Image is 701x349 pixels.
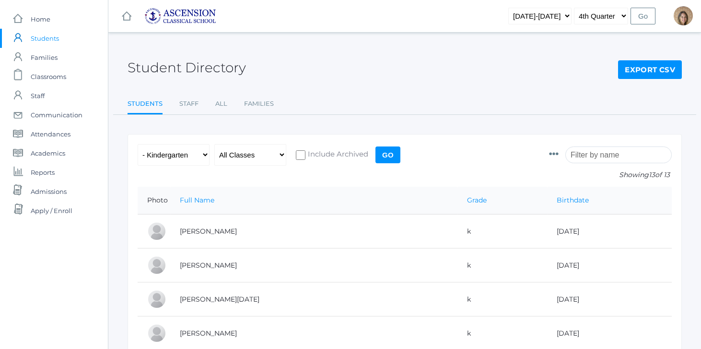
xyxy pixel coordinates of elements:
td: k [457,282,547,316]
input: Go [631,8,655,24]
div: Britney Smith [674,6,693,25]
a: Grade [467,196,487,204]
span: 13 [649,170,655,179]
a: Full Name [180,196,214,204]
input: Filter by name [565,146,672,163]
a: Birthdate [557,196,589,204]
a: Export CSV [618,60,682,79]
td: [DATE] [547,248,672,282]
h2: Student Directory [128,60,246,75]
span: Staff [31,86,45,105]
span: Students [31,29,59,48]
p: Showing of 13 [549,170,672,180]
a: All [215,94,227,113]
td: [DATE] [547,282,672,316]
a: Staff [179,94,199,113]
td: [DATE] [547,214,672,248]
span: Attendances [31,124,70,144]
div: Henry Amos [147,222,166,241]
span: Include Archived [305,149,368,161]
span: Families [31,48,58,67]
input: Include Archived [296,150,305,160]
td: k [457,214,547,248]
input: Go [375,146,400,163]
span: Admissions [31,182,67,201]
div: Scarlett Bailey [147,256,166,275]
span: Classrooms [31,67,66,86]
a: Students [128,94,163,115]
div: Evelyn Davis [147,324,166,343]
th: Photo [138,187,170,214]
div: Noel Chumley [147,290,166,309]
span: Reports [31,163,55,182]
span: Communication [31,105,82,124]
td: k [457,248,547,282]
a: Families [244,94,274,113]
td: [PERSON_NAME] [170,248,457,282]
span: Home [31,10,50,29]
td: [PERSON_NAME][DATE] [170,282,457,316]
img: ascension-logo-blue-113fc29133de2fb5813e50b71547a291c5fdb7962bf76d49838a2a14a36269ea.jpg [144,8,216,24]
td: [PERSON_NAME] [170,214,457,248]
span: Apply / Enroll [31,201,72,220]
span: Academics [31,144,65,163]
